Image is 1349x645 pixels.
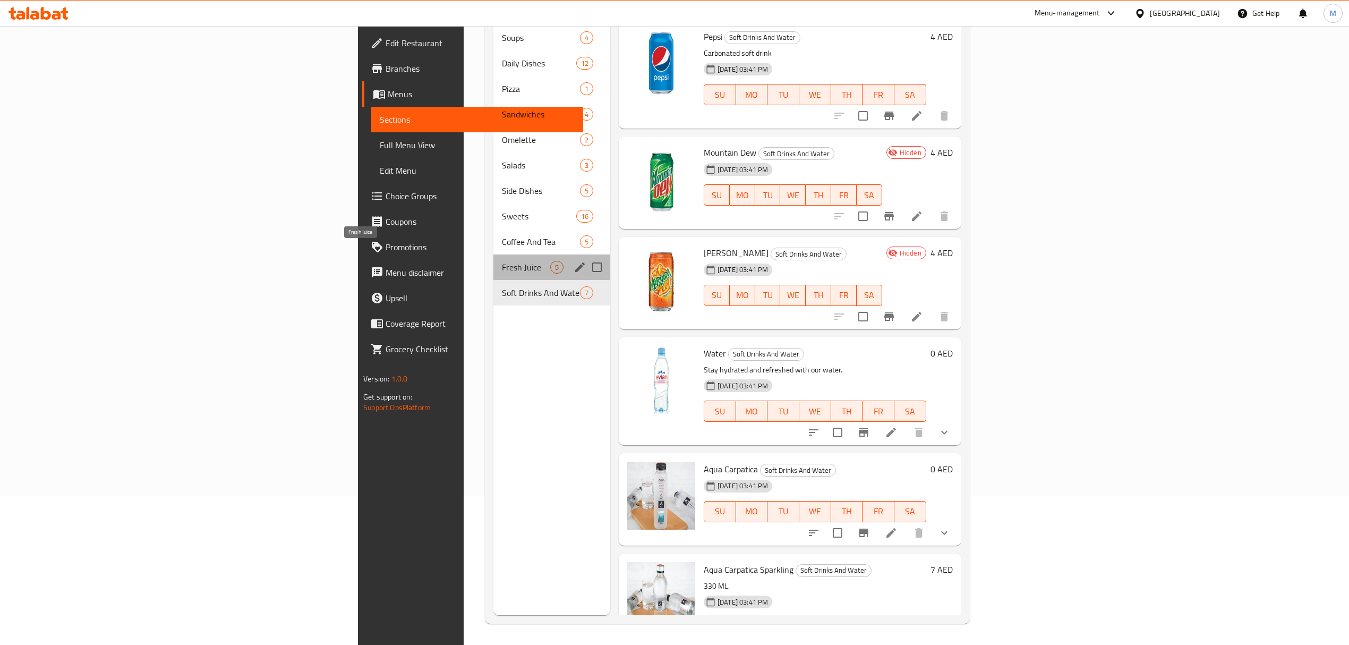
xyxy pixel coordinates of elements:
[857,184,882,206] button: SA
[894,84,926,105] button: SA
[759,287,776,303] span: TU
[835,404,859,419] span: TH
[502,31,580,44] span: Soups
[580,160,593,171] span: 3
[724,31,800,44] div: Soft Drinks And Water
[708,87,732,103] span: SU
[758,147,834,160] div: Soft Drinks And Water
[502,82,580,95] span: Pizza
[386,241,575,253] span: Promotions
[876,304,902,329] button: Branch-specific-item
[740,504,764,519] span: MO
[380,164,575,177] span: Edit Menu
[502,108,580,121] span: Sandwiches
[502,57,576,70] div: Daily Dishes
[388,88,575,100] span: Menus
[895,248,926,258] span: Hidden
[493,21,610,310] nav: Menu sections
[580,33,593,43] span: 4
[861,188,878,203] span: SA
[906,520,932,546] button: delete
[835,287,852,303] span: FR
[867,87,890,103] span: FR
[502,235,580,248] span: Coffee And Tea
[736,401,768,422] button: MO
[704,29,722,45] span: Pepsi
[780,184,806,206] button: WE
[386,266,575,279] span: Menu disclaimer
[704,285,730,306] button: SU
[362,30,583,56] a: Edit Restaurant
[810,188,827,203] span: TH
[730,184,755,206] button: MO
[804,87,827,103] span: WE
[371,132,583,158] a: Full Menu View
[493,229,610,254] div: Coffee And Tea5
[852,105,874,127] span: Select to update
[386,215,575,228] span: Coupons
[1150,7,1220,19] div: [GEOGRAPHIC_DATA]
[863,401,894,422] button: FR
[577,211,593,222] span: 16
[767,401,799,422] button: TU
[885,527,898,539] a: Edit menu item
[362,81,583,107] a: Menus
[851,420,876,445] button: Branch-specific-item
[704,47,926,60] p: Carbonated soft drink
[704,580,926,593] p: 330 ML.
[362,311,583,336] a: Coverage Report
[580,84,593,94] span: 1
[771,248,847,260] div: Soft Drinks And Water
[760,464,836,477] div: Soft Drinks And Water
[627,245,695,313] img: Mirinda
[580,135,593,145] span: 2
[930,245,953,260] h6: 4 AED
[759,188,776,203] span: TU
[806,285,831,306] button: TH
[502,159,580,172] span: Salads
[755,285,781,306] button: TU
[627,562,695,630] img: Aqua Carpatica Sparkling
[835,504,859,519] span: TH
[627,462,695,530] img: Aqua Carpatica
[502,210,576,223] span: Sweets
[784,188,801,203] span: WE
[580,237,593,247] span: 5
[740,87,764,103] span: MO
[899,87,922,103] span: SA
[362,336,583,362] a: Grocery Checklist
[826,522,849,544] span: Select to update
[796,564,871,576] span: Soft Drinks And Water
[826,421,849,444] span: Select to update
[708,504,732,519] span: SU
[362,285,583,311] a: Upsell
[876,103,902,129] button: Branch-specific-item
[713,597,772,607] span: [DATE] 03:41 PM
[736,84,768,105] button: MO
[580,82,593,95] div: items
[580,108,593,121] div: items
[801,520,826,546] button: sort-choices
[580,184,593,197] div: items
[740,404,764,419] span: MO
[852,305,874,328] span: Select to update
[799,84,831,105] button: WE
[502,133,580,146] span: Omelette
[704,84,736,105] button: SU
[867,504,890,519] span: FR
[493,280,610,305] div: Soft Drinks And Water7
[386,343,575,355] span: Grocery Checklist
[493,25,610,50] div: Soups4
[899,504,922,519] span: SA
[502,184,580,197] span: Side Dishes
[580,133,593,146] div: items
[551,262,563,273] span: 5
[725,31,800,44] span: Soft Drinks And Water
[910,310,923,323] a: Edit menu item
[380,139,575,151] span: Full Menu View
[362,56,583,81] a: Branches
[861,287,878,303] span: SA
[930,562,953,577] h6: 7 AED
